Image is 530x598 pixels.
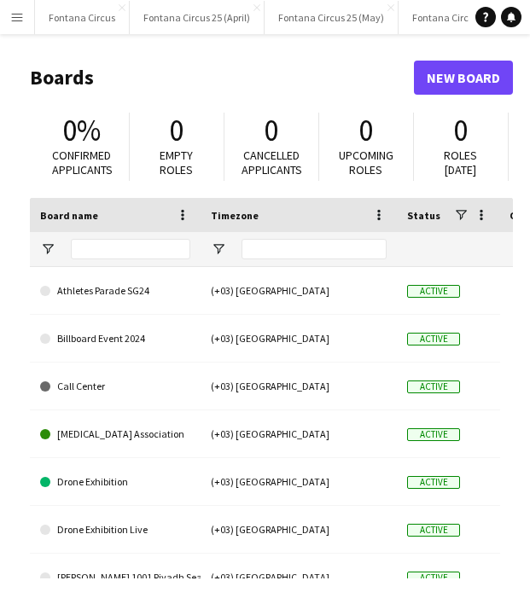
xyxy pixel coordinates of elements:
span: Empty roles [160,148,193,177]
div: (+03) [GEOGRAPHIC_DATA] [201,458,397,505]
div: (+03) [GEOGRAPHIC_DATA] [201,363,397,409]
a: [MEDICAL_DATA] Association [40,410,190,458]
input: Timezone Filter Input [242,239,387,259]
a: Drone Exhibition Live [40,506,190,554]
span: Active [407,524,460,537]
div: (+03) [GEOGRAPHIC_DATA] [201,315,397,362]
span: Active [407,285,460,298]
span: 0 [358,112,373,149]
span: 0 [169,112,183,149]
a: Call Center [40,363,190,410]
span: Board name [40,209,98,222]
span: Cancelled applicants [242,148,302,177]
button: Open Filter Menu [40,241,55,257]
a: Billboard Event 2024 [40,315,190,363]
span: Confirmed applicants [52,148,113,177]
span: Active [407,333,460,345]
h1: Boards [30,65,414,90]
button: Open Filter Menu [211,241,226,257]
span: Roles [DATE] [444,148,477,177]
span: Timezone [211,209,259,222]
div: (+03) [GEOGRAPHIC_DATA] [201,506,397,553]
span: Active [407,380,460,393]
span: Active [407,476,460,489]
span: Status [407,209,440,222]
span: Active [407,572,460,584]
a: Drone Exhibition [40,458,190,506]
div: (+03) [GEOGRAPHIC_DATA] [201,267,397,314]
span: 0 [453,112,468,149]
button: Fontana Circus [35,1,130,34]
span: 0% [62,112,101,149]
div: (+03) [GEOGRAPHIC_DATA] [201,410,397,457]
button: Fontana Circus 25 (April) [130,1,265,34]
span: 0 [264,112,278,149]
a: New Board [414,61,513,95]
a: Athletes Parade SG24 [40,267,190,315]
span: Active [407,428,460,441]
input: Board name Filter Input [71,239,190,259]
span: Upcoming roles [339,148,393,177]
button: Fontana Circus 25 (May) [265,1,399,34]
